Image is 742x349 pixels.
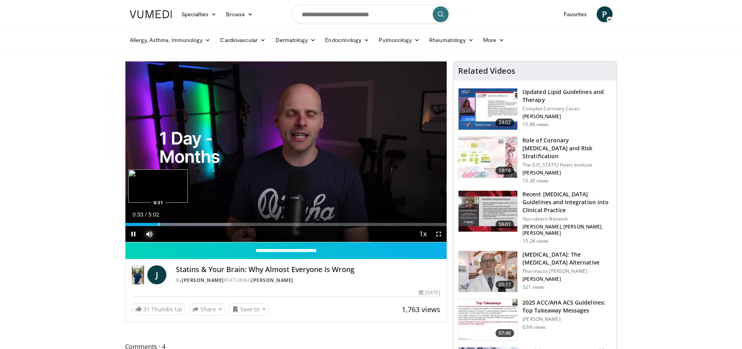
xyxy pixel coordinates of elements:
button: Share [189,303,226,316]
video-js: Video Player [125,61,447,242]
span: 59:01 [495,221,515,228]
a: Favorites [559,6,592,22]
p: 6.6K views [522,324,546,330]
span: 19:16 [495,167,515,174]
a: 05:17 [MEDICAL_DATA]: The [MEDICAL_DATA] Alternative Pharmacist [PERSON_NAME] [PERSON_NAME] 521 v... [458,251,612,293]
h4: Related Videos [458,66,515,76]
div: Progress Bar [125,223,447,226]
span: 05:17 [495,281,515,289]
span: 0:33 [133,211,143,218]
input: Search topics, interventions [292,5,451,24]
div: By FEATURING [176,277,440,284]
p: [PERSON_NAME] [522,113,612,120]
button: Pause [125,226,141,242]
img: 1efa8c99-7b8a-4ab5-a569-1c219ae7bd2c.150x105_q85_crop-smart_upscale.jpg [459,137,517,178]
p: [PERSON_NAME] [522,316,612,322]
a: Rheumatology [424,32,478,48]
a: 59:01 Recent [MEDICAL_DATA] Guidelines and Integration into Clinical Practice Vasculearn Network ... [458,190,612,244]
a: 07:46 2025 ACC/AHA ACS Guidelines: Top Takeaway Messages [PERSON_NAME] 6.6K views [458,299,612,341]
a: Browse [221,6,258,22]
a: P [597,6,613,22]
a: [PERSON_NAME] [251,277,293,284]
p: 15.2K views [522,238,549,244]
a: 31 Thumbs Up [132,303,186,315]
p: 15.2K views [522,178,549,184]
a: J [147,265,166,284]
span: 31 [143,305,150,313]
p: Complex Coronary Cases [522,105,612,112]
span: 5:02 [148,211,159,218]
img: 87825f19-cf4c-4b91-bba1-ce218758c6bb.150x105_q85_crop-smart_upscale.jpg [459,191,517,232]
p: [PERSON_NAME], [PERSON_NAME], [PERSON_NAME] [522,224,612,236]
button: Save to [229,303,269,316]
a: Cardiovascular [215,32,270,48]
button: Mute [141,226,157,242]
button: Playback Rate [415,226,431,242]
h4: Statins & Your Brain: Why Almost Everyone Is Wrong [176,265,440,274]
img: ce9609b9-a9bf-4b08-84dd-8eeb8ab29fc6.150x105_q85_crop-smart_upscale.jpg [459,251,517,292]
p: 521 views [522,284,545,290]
img: 369ac253-1227-4c00-b4e1-6e957fd240a8.150x105_q85_crop-smart_upscale.jpg [459,299,517,340]
a: Specialties [177,6,222,22]
h3: [MEDICAL_DATA]: The [MEDICAL_DATA] Alternative [522,251,612,267]
p: Pharmacist [PERSON_NAME] [522,268,612,274]
img: image.jpeg [128,169,188,203]
h3: Updated Lipid Guidelines and Therapy [522,88,612,104]
img: 77f671eb-9394-4acc-bc78-a9f077f94e00.150x105_q85_crop-smart_upscale.jpg [459,88,517,130]
p: 15.8K views [522,121,549,128]
a: [PERSON_NAME] [182,277,224,284]
img: VuMedi Logo [130,10,172,18]
span: 24:02 [495,119,515,127]
span: / [145,211,147,218]
a: Endocrinology [320,32,374,48]
span: 1,763 views [402,305,440,314]
button: Fullscreen [431,226,447,242]
div: [DATE] [419,289,440,296]
h3: Recent [MEDICAL_DATA] Guidelines and Integration into Clinical Practice [522,190,612,214]
p: Vasculearn Network [522,216,612,222]
a: Allergy, Asthma, Immunology [125,32,216,48]
a: 19:16 Role of Coronary [MEDICAL_DATA] and Risk Stratification The [US_STATE] Heart Institute [PER... [458,136,612,184]
img: Dr. Jordan Rennicke [132,265,145,284]
a: More [478,32,509,48]
p: [PERSON_NAME] [522,276,612,282]
p: The [US_STATE] Heart Institute [522,162,612,168]
h3: Role of Coronary [MEDICAL_DATA] and Risk Stratification [522,136,612,160]
a: 24:02 Updated Lipid Guidelines and Therapy Complex Coronary Cases [PERSON_NAME] 15.8K views [458,88,612,130]
a: Pulmonology [374,32,424,48]
span: 07:46 [495,329,515,337]
p: [PERSON_NAME] [522,170,612,176]
h3: 2025 ACC/AHA ACS Guidelines: Top Takeaway Messages [522,299,612,314]
a: Dermatology [271,32,321,48]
